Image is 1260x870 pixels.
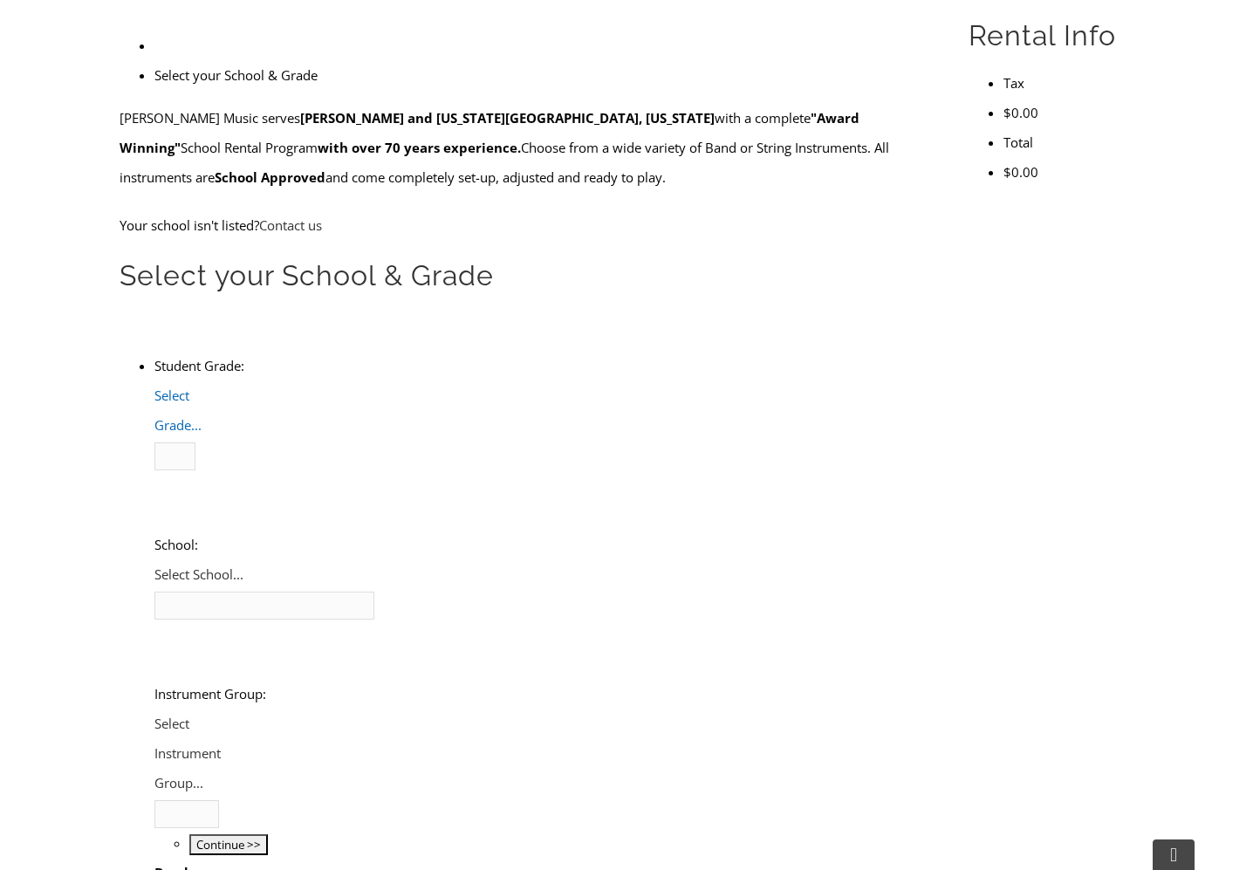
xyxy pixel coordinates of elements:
strong: with over 70 years experience. [318,139,521,156]
li: $0.00 [1003,157,1140,187]
span: Select School... [154,565,243,583]
h2: Rental Info [969,17,1140,54]
label: School: [154,536,198,553]
a: Contact us [259,216,322,234]
li: Select your School & Grade [154,60,928,90]
li: Tax [1003,68,1140,98]
label: Student Grade: [154,357,244,374]
span: Select Grade... [154,387,202,434]
strong: School Approved [215,168,325,186]
span: Select Instrument Group... [154,715,221,791]
input: Continue >> [189,834,268,855]
strong: [PERSON_NAME] and [US_STATE][GEOGRAPHIC_DATA], [US_STATE] [300,109,715,127]
p: Your school isn't listed? [120,210,928,240]
h2: Select your School & Grade [120,257,928,294]
li: Total [1003,127,1140,157]
p: [PERSON_NAME] Music serves with a complete School Rental Program Choose from a wide variety of Ba... [120,103,928,192]
label: Instrument Group: [154,685,266,702]
li: $0.00 [1003,98,1140,127]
